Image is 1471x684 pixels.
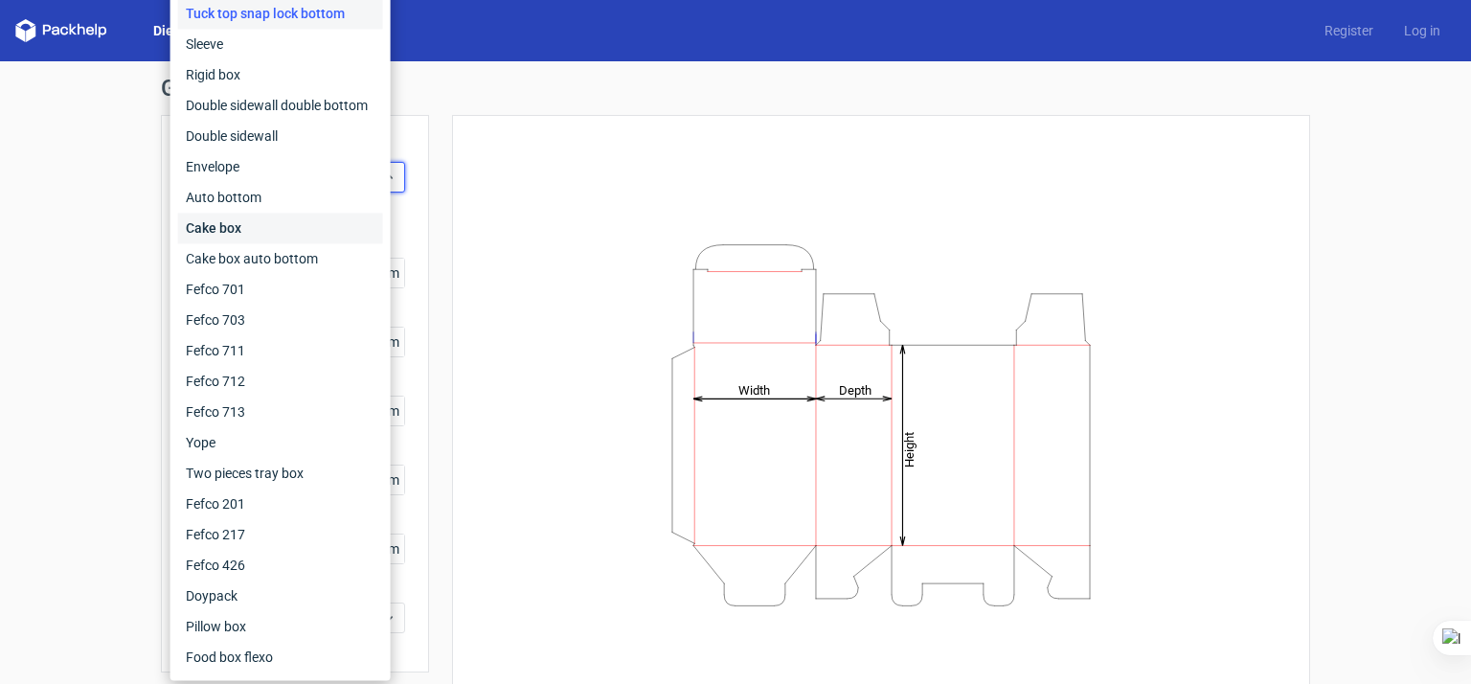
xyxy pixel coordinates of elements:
div: Double sidewall [178,121,383,151]
div: Food box flexo [178,642,383,673]
div: Pillow box [178,611,383,642]
div: Cake box auto bottom [178,243,383,274]
div: Fefco 217 [178,519,383,550]
div: Two pieces tray box [178,458,383,489]
div: Rigid box [178,59,383,90]
tspan: Height [902,431,917,467]
tspan: Depth [839,382,871,397]
div: Fefco 711 [178,335,383,366]
div: Fefco 426 [178,550,383,581]
div: Fefco 201 [178,489,383,519]
div: Doypack [178,581,383,611]
div: Fefco 701 [178,274,383,305]
div: Double sidewall double bottom [178,90,383,121]
div: Fefco 713 [178,397,383,427]
tspan: Width [738,382,770,397]
div: Fefco 712 [178,366,383,397]
a: Register [1309,21,1389,40]
div: Sleeve [178,29,383,59]
div: Yope [178,427,383,458]
h1: Generate new dieline [161,77,1310,100]
a: Dielines [138,21,218,40]
div: Auto bottom [178,182,383,213]
div: Envelope [178,151,383,182]
div: Fefco 703 [178,305,383,335]
a: Log in [1389,21,1456,40]
div: Cake box [178,213,383,243]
